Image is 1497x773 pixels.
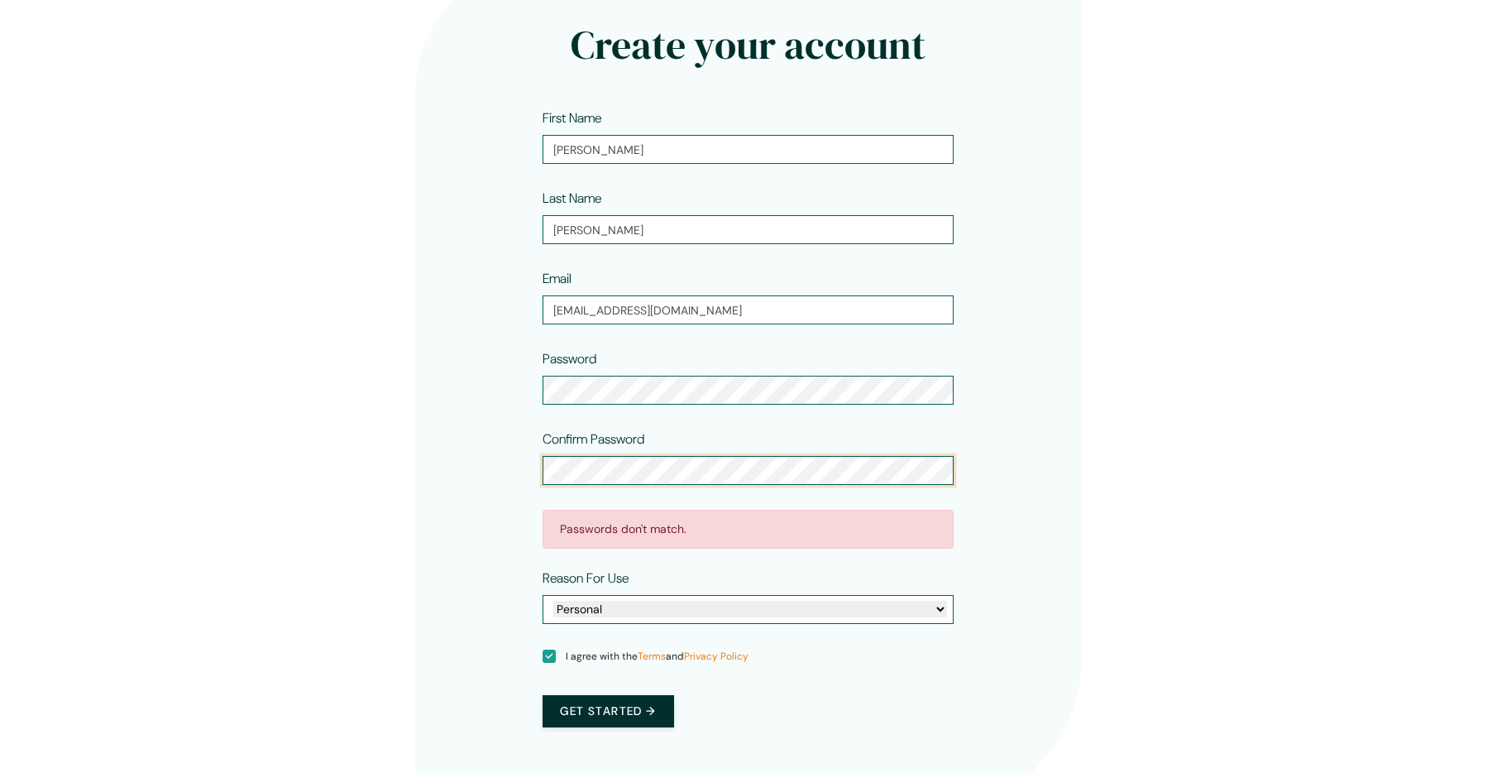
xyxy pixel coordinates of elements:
a: Privacy Policy [684,650,748,663]
input: Email address [543,295,954,324]
label: Password [543,349,596,369]
a: Terms [638,650,666,663]
label: Reason For Use [543,569,629,588]
h2: Create your account [488,22,1010,70]
button: Get started → [543,695,673,727]
div: Passwords don't match. [543,510,954,549]
input: Last name [543,215,954,244]
input: I agree with theTermsandPrivacy Policy [543,650,556,663]
label: First Name [543,108,601,128]
span: I agree with the and [566,649,748,664]
label: Confirm Password [543,430,644,449]
label: Email [543,269,572,289]
label: Last Name [543,189,601,209]
input: First name [543,135,954,164]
